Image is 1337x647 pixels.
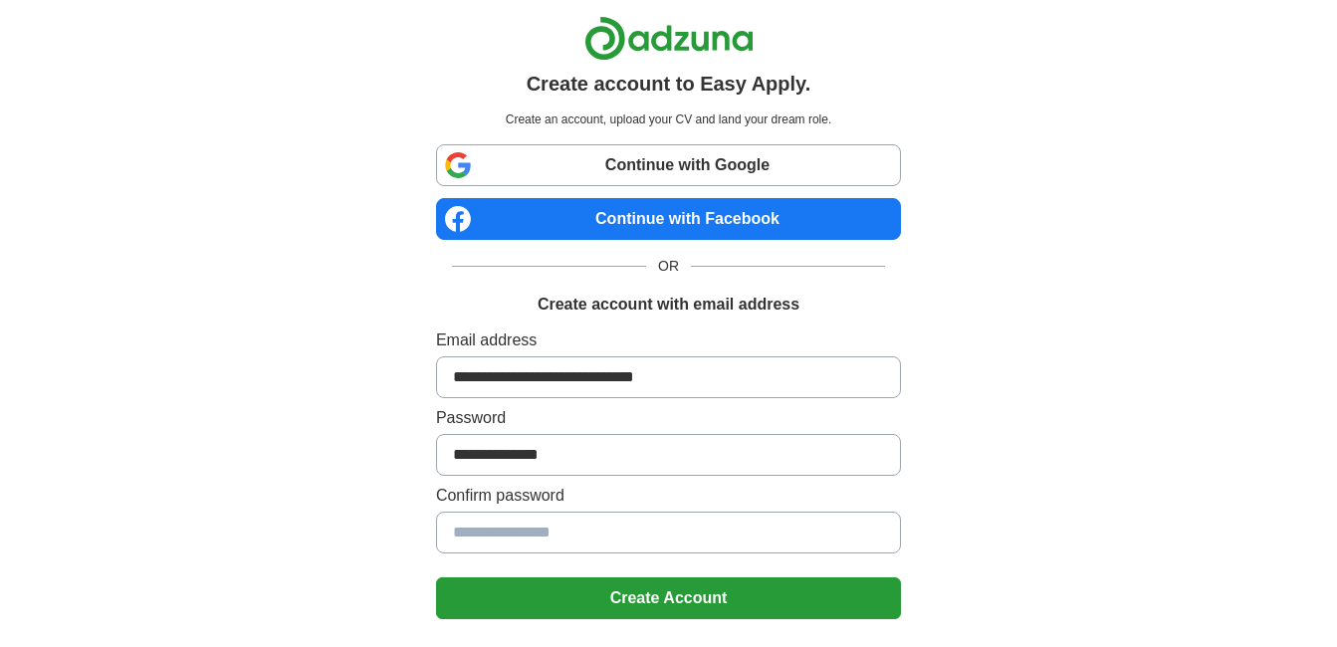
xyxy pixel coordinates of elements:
a: Continue with Google [436,144,901,186]
label: Confirm password [436,484,901,508]
h1: Create account to Easy Apply. [527,69,811,99]
label: Password [436,406,901,430]
label: Email address [436,328,901,352]
h1: Create account with email address [538,293,799,317]
span: OR [646,256,691,277]
img: Adzuna logo [584,16,754,61]
button: Create Account [436,577,901,619]
a: Continue with Facebook [436,198,901,240]
p: Create an account, upload your CV and land your dream role. [440,110,897,128]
